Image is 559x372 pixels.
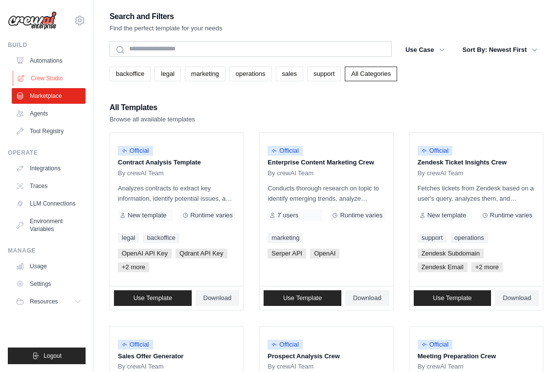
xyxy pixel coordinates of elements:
[345,290,389,306] a: Download
[12,276,86,292] a: Settings
[418,146,453,156] span: Official
[8,11,57,30] img: Logo
[268,233,303,243] a: marketing
[128,211,166,219] span: New template
[433,294,471,302] span: Use Template
[268,363,313,371] span: By crewAI Team
[118,169,164,177] span: By crewAI Team
[414,290,492,306] a: Use Template
[268,340,303,349] span: Official
[203,294,232,302] span: Download
[8,41,86,49] div: Build
[457,41,543,59] button: Sort By: Newest First
[118,363,164,371] span: By crewAI Team
[418,363,464,371] span: By crewAI Team
[340,211,382,219] span: Runtime varies
[185,67,225,81] a: marketing
[12,294,86,309] button: Resources
[114,290,192,306] a: Use Template
[110,101,195,115] h2: All Templates
[471,262,503,272] span: +2 more
[12,53,86,69] a: Automations
[44,352,62,360] span: Logout
[110,67,151,81] a: backoffice
[12,213,86,237] a: Environment Variables
[118,158,235,167] p: Contract Analysis Template
[118,262,149,272] span: +2 more
[110,23,223,33] p: Find the perfect template for your needs
[418,233,447,243] a: support
[495,290,539,306] a: Download
[268,146,303,156] span: Official
[118,351,235,361] p: Sales Offer Generator
[418,158,535,167] p: Zendesk Ticket Insights Crew
[196,290,240,306] a: Download
[155,67,180,81] a: legal
[277,211,298,219] span: 7 users
[12,88,86,104] a: Marketplace
[190,211,233,219] span: Runtime varies
[229,67,272,81] a: operations
[310,249,339,258] span: OpenAI
[143,233,179,243] a: backoffice
[118,340,153,349] span: Official
[12,196,86,211] a: LLM Connections
[400,41,451,59] button: Use Case
[268,158,385,167] p: Enterprise Content Marketing Crew
[503,294,531,302] span: Download
[418,169,464,177] span: By crewAI Team
[118,249,172,258] span: OpenAI API Key
[12,123,86,139] a: Tool Registry
[276,67,303,81] a: sales
[118,146,153,156] span: Official
[110,10,223,23] h2: Search and Filters
[13,70,87,86] a: Crew Studio
[264,290,341,306] a: Use Template
[418,249,484,258] span: Zendesk Subdomain
[8,149,86,157] div: Operate
[176,249,227,258] span: Qdrant API Key
[8,247,86,255] div: Manage
[110,115,195,124] p: Browse all available templates
[12,178,86,194] a: Traces
[345,67,397,81] a: All Categories
[450,233,488,243] a: operations
[118,233,139,243] a: legal
[418,183,535,204] p: Fetches tickets from Zendesk based on a user's query, analyzes them, and generates a summary. Out...
[427,211,466,219] span: New template
[268,351,385,361] p: Prospect Analysis Crew
[268,249,306,258] span: Serper API
[268,183,385,204] p: Conducts thorough research on topic to identify emerging trends, analyze competitor strategies, a...
[12,161,86,176] a: Integrations
[268,169,313,177] span: By crewAI Team
[418,262,468,272] span: Zendesk Email
[283,294,322,302] span: Use Template
[12,106,86,121] a: Agents
[418,340,453,349] span: Official
[353,294,381,302] span: Download
[8,348,86,364] button: Logout
[418,351,535,361] p: Meeting Preparation Crew
[118,183,235,204] p: Analyzes contracts to extract key information, identify potential issues, and provide insights fo...
[30,298,58,305] span: Resources
[490,211,533,219] span: Runtime varies
[307,67,341,81] a: support
[134,294,172,302] span: Use Template
[12,258,86,274] a: Usage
